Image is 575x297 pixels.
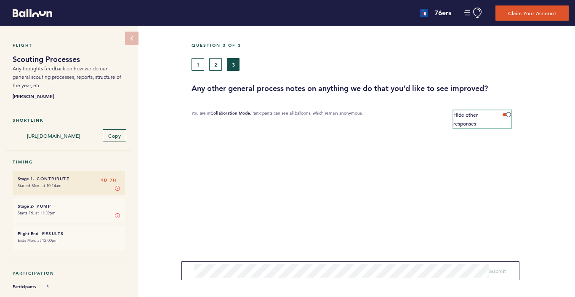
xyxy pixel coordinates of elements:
h5: Shortlink [13,118,125,123]
small: Flight End [18,231,38,236]
span: Copy [108,132,121,139]
time: Ends Mon. at 12:00pm [18,238,58,243]
span: 5 [46,284,72,290]
h5: Question 3 of 3 [192,43,569,48]
h6: - Pump [18,203,120,209]
span: 4D 7H [101,176,117,185]
span: Hide other responses [453,111,478,127]
small: Stage 1 [18,176,33,182]
b: Collaboration Mode. [210,110,251,116]
h3: Any other general process notes on anything we do that you'd like to see improved? [192,83,569,94]
svg: Balloon [13,9,52,17]
h5: Participation [13,270,125,276]
time: Started Mon. at 10:14am [18,183,61,188]
a: Balloon [6,8,52,17]
h5: Flight [13,43,125,48]
h5: Timing [13,159,125,165]
button: 1 [192,58,204,71]
h4: 76ers [434,8,451,18]
button: Claim Your Account [495,5,569,21]
button: Copy [103,129,126,142]
h6: - Contribute [18,176,120,182]
time: Starts Fri. at 11:59pm [18,210,56,216]
h1: Scouting Processes [13,54,125,64]
button: Submit [489,267,506,275]
button: 3 [227,58,240,71]
p: You are in Participants can see all balloons, which remain anonymous. [192,110,363,128]
button: 2 [209,58,222,71]
span: Participants [13,283,38,291]
b: [PERSON_NAME] [13,92,125,100]
span: Submit [489,268,506,274]
h6: - Results [18,231,120,236]
span: Any thoughts feedback on how we do our general scouting processes, reports, structure of the year... [13,65,121,88]
button: Manage Account [464,8,483,18]
small: Stage 2 [18,203,33,209]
